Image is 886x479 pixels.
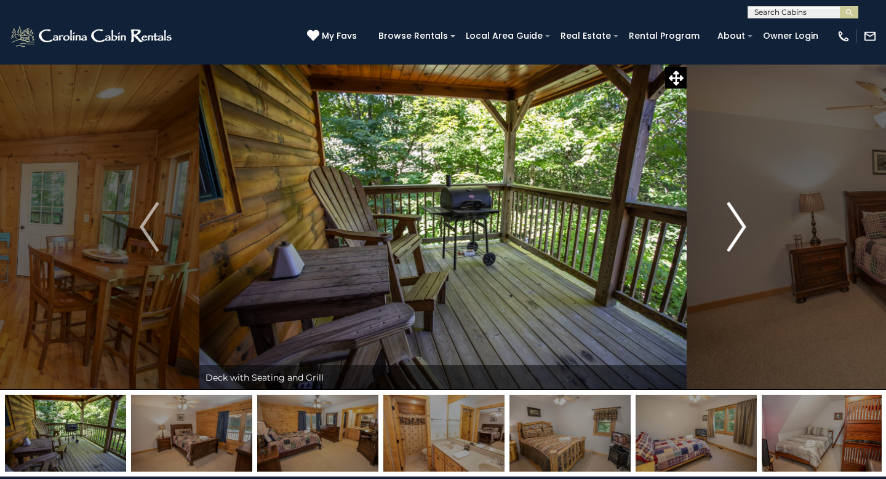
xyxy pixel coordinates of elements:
a: Real Estate [554,26,617,46]
img: arrow [140,202,158,251]
img: phone-regular-white.png [837,30,850,43]
img: mail-regular-white.png [863,30,877,43]
a: Browse Rentals [372,26,454,46]
img: White-1-2.png [9,24,175,49]
img: 163263483 [131,395,252,472]
img: 163263484 [636,395,757,472]
img: 163263481 [257,395,378,472]
a: My Favs [307,30,360,43]
img: 163263482 [509,395,631,472]
a: Local Area Guide [460,26,549,46]
a: About [711,26,751,46]
button: Next [687,64,787,390]
span: My Favs [322,30,357,42]
a: Rental Program [623,26,706,46]
img: arrow [727,202,746,251]
button: Previous [99,64,199,390]
img: 163263491 [383,395,505,472]
img: 163263492 [762,395,883,472]
div: Deck with Seating and Grill [199,365,687,390]
img: 163263495 [5,395,126,472]
a: Owner Login [757,26,824,46]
